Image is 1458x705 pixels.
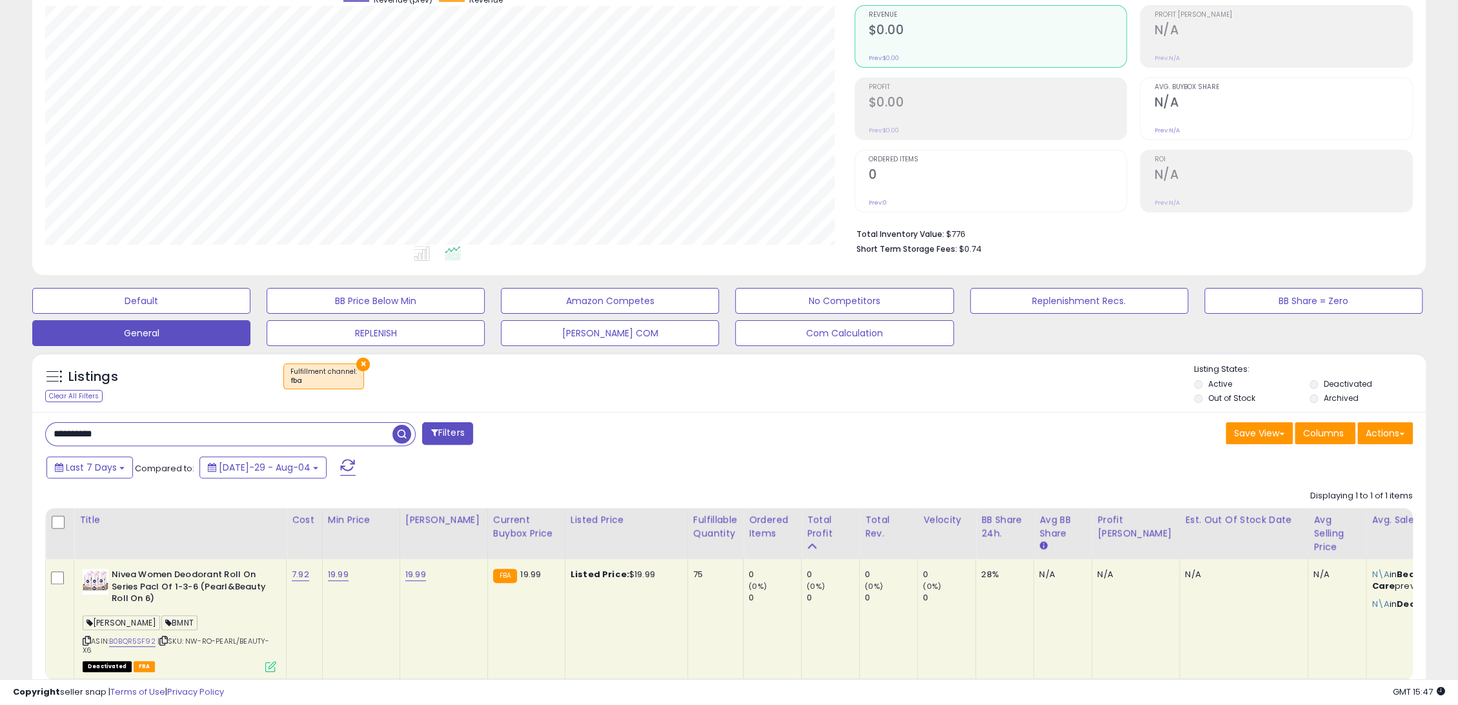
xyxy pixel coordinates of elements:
[869,156,1127,163] span: Ordered Items
[1357,422,1413,444] button: Actions
[923,513,970,527] div: Velocity
[735,320,953,346] button: Com Calculation
[869,95,1127,112] h2: $0.00
[869,167,1127,185] h2: 0
[1154,12,1412,19] span: Profit [PERSON_NAME]
[32,320,250,346] button: General
[135,462,194,475] span: Compared to:
[749,592,801,604] div: 0
[923,569,975,580] div: 0
[356,358,370,371] button: ×
[1154,199,1179,207] small: Prev: N/A
[1295,422,1355,444] button: Columns
[1324,378,1372,389] label: Deactivated
[13,686,60,698] strong: Copyright
[749,569,801,580] div: 0
[856,243,957,254] b: Short Term Storage Fees:
[869,199,887,207] small: Prev: 0
[46,456,133,478] button: Last 7 Days
[199,456,327,478] button: [DATE]-29 - Aug-04
[493,513,560,540] div: Current Buybox Price
[865,592,917,604] div: 0
[693,569,733,580] div: 75
[571,569,678,580] div: $19.99
[735,288,953,314] button: No Competitors
[1185,513,1302,527] div: Est. Out Of Stock Date
[571,513,682,527] div: Listed Price
[161,615,197,630] span: BMNT
[83,661,132,672] span: All listings that are unavailable for purchase on Amazon for any reason other than out-of-stock
[1372,568,1389,580] span: N\A
[1208,378,1232,389] label: Active
[865,581,883,591] small: (0%)
[290,376,357,385] div: fba
[1208,393,1255,404] label: Out of Stock
[1039,513,1086,540] div: Avg BB Share
[45,390,103,402] div: Clear All Filters
[267,320,485,346] button: REPLENISH
[571,568,629,580] b: Listed Price:
[1324,393,1359,404] label: Archived
[1154,23,1412,40] h2: N/A
[1154,127,1179,134] small: Prev: N/A
[405,513,482,527] div: [PERSON_NAME]
[1313,569,1356,580] div: N/A
[1226,422,1293,444] button: Save View
[1039,540,1047,552] small: Avg BB Share.
[1154,167,1412,185] h2: N/A
[869,12,1127,19] span: Revenue
[13,686,224,699] div: seller snap | |
[1310,490,1413,502] div: Displaying 1 to 1 of 1 items
[981,513,1028,540] div: BB Share 24h.
[501,320,719,346] button: [PERSON_NAME] COM
[134,661,156,672] span: FBA
[923,581,941,591] small: (0%)
[520,568,541,580] span: 19.99
[865,569,917,580] div: 0
[1393,686,1445,698] span: 2025-08-12 15:47 GMT
[32,288,250,314] button: Default
[501,288,719,314] button: Amazon Competes
[1154,84,1412,91] span: Avg. Buybox Share
[1154,95,1412,112] h2: N/A
[1397,598,1454,610] span: Deodorants
[1097,569,1169,580] div: N/A
[83,569,108,595] img: 41xLxpoO57L._SL40_.jpg
[1372,598,1389,610] span: N\A
[807,581,825,591] small: (0%)
[292,568,309,581] a: 7.92
[865,513,912,540] div: Total Rev.
[328,568,349,581] a: 19.99
[112,569,268,608] b: Nivea Women Deodorant Roll On Series Pacl Of 1-3-6 (Pearl&Beauty Roll On 6)
[869,23,1127,40] h2: $0.00
[869,127,899,134] small: Prev: $0.00
[807,569,859,580] div: 0
[869,54,899,62] small: Prev: $0.00
[749,513,796,540] div: Ordered Items
[1204,288,1423,314] button: BB Share = Zero
[1313,513,1361,554] div: Avg Selling Price
[167,686,224,698] a: Privacy Policy
[970,288,1188,314] button: Replenishment Recs.
[83,615,160,630] span: [PERSON_NAME]
[405,568,426,581] a: 19.99
[267,288,485,314] button: BB Price Below Min
[292,513,317,527] div: Cost
[66,461,117,474] span: Last 7 Days
[807,513,854,540] div: Total Profit
[79,513,281,527] div: Title
[1303,427,1344,440] span: Columns
[1185,569,1298,580] p: N/A
[749,581,767,591] small: (0%)
[68,368,118,386] h5: Listings
[1194,363,1426,376] p: Listing States:
[422,422,472,445] button: Filters
[856,225,1403,241] li: $776
[110,686,165,698] a: Terms of Use
[219,461,310,474] span: [DATE]-29 - Aug-04
[1154,54,1179,62] small: Prev: N/A
[290,367,357,386] span: Fulfillment channel :
[1154,156,1412,163] span: ROI
[807,592,859,604] div: 0
[981,569,1024,580] div: 28%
